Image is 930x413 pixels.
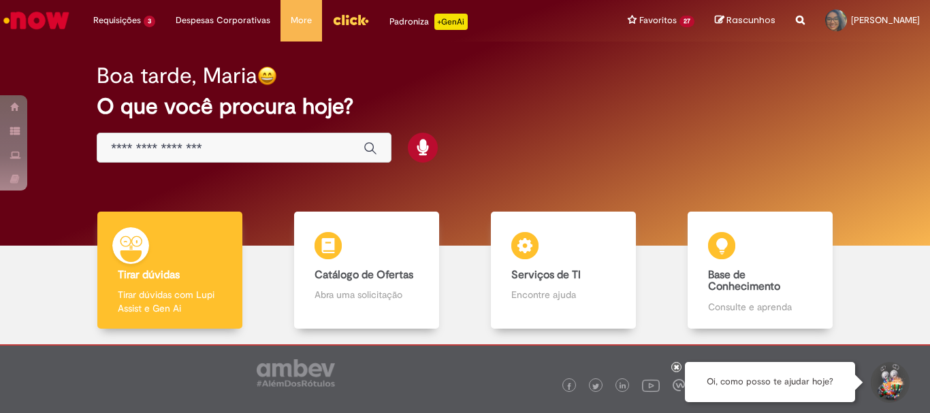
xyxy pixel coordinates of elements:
[332,10,369,30] img: click_logo_yellow_360x200.png
[592,383,599,390] img: logo_footer_twitter.png
[685,362,855,402] div: Oi, como posso te ajudar hoje?
[620,382,626,391] img: logo_footer_linkedin.png
[118,288,221,315] p: Tirar dúvidas com Lupi Assist e Gen Ai
[257,66,277,86] img: happy-face.png
[511,268,581,282] b: Serviços de TI
[715,14,775,27] a: Rascunhos
[566,383,573,390] img: logo_footer_facebook.png
[726,14,775,27] span: Rascunhos
[71,212,268,329] a: Tirar dúvidas Tirar dúvidas com Lupi Assist e Gen Ai
[291,14,312,27] span: More
[673,379,685,391] img: logo_footer_workplace.png
[93,14,141,27] span: Requisições
[851,14,920,26] span: [PERSON_NAME]
[465,212,662,329] a: Serviços de TI Encontre ajuda
[315,268,413,282] b: Catálogo de Ofertas
[315,288,418,301] p: Abra uma solicitação
[97,95,833,118] h2: O que você procura hoje?
[642,376,660,394] img: logo_footer_youtube.png
[708,300,812,314] p: Consulte e aprenda
[176,14,270,27] span: Despesas Corporativas
[434,14,468,30] p: +GenAi
[257,359,335,386] img: logo_footer_ambev_rotulo_gray.png
[511,288,615,301] p: Encontre ajuda
[869,362,910,403] button: Iniciar Conversa de Suporte
[118,268,180,282] b: Tirar dúvidas
[1,7,71,34] img: ServiceNow
[639,14,677,27] span: Favoritos
[268,212,465,329] a: Catálogo de Ofertas Abra uma solicitação
[144,16,155,27] span: 3
[662,212,859,329] a: Base de Conhecimento Consulte e aprenda
[708,268,780,294] b: Base de Conhecimento
[679,16,694,27] span: 27
[97,64,257,88] h2: Boa tarde, Maria
[389,14,468,30] div: Padroniza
